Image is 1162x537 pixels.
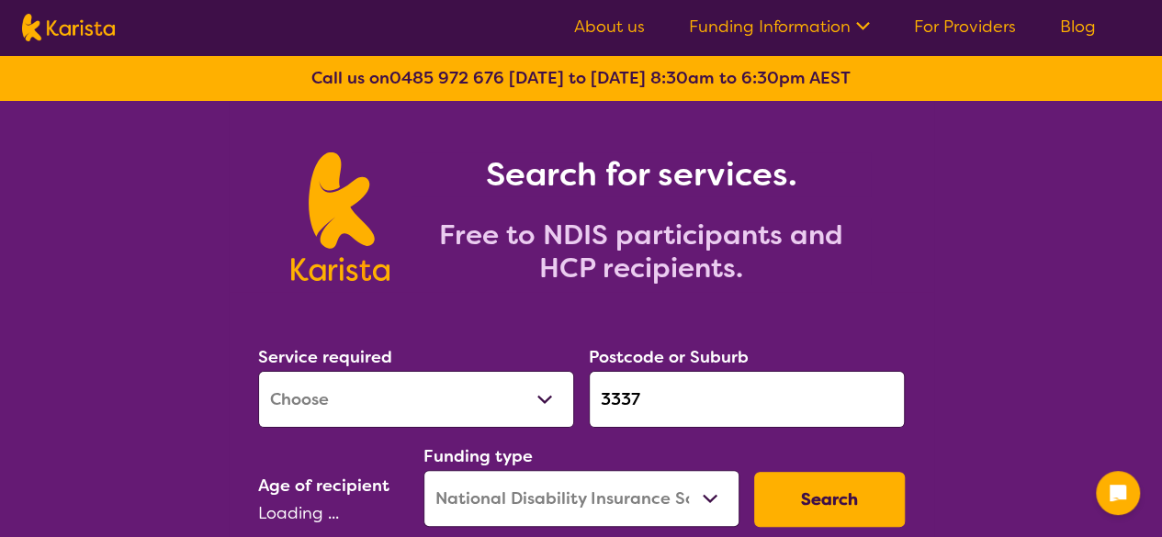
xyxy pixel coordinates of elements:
[258,346,392,368] label: Service required
[574,16,645,38] a: About us
[754,472,905,527] button: Search
[291,152,389,281] img: Karista logo
[689,16,870,38] a: Funding Information
[412,152,871,196] h1: Search for services.
[311,67,851,89] b: Call us on [DATE] to [DATE] 8:30am to 6:30pm AEST
[1060,16,1096,38] a: Blog
[258,475,389,497] label: Age of recipient
[914,16,1016,38] a: For Providers
[412,218,871,285] h2: Free to NDIS participants and HCP recipients.
[389,67,504,89] a: 0485 972 676
[589,371,905,428] input: Type
[22,14,115,41] img: Karista logo
[258,499,409,527] div: Loading ...
[589,346,749,368] label: Postcode or Suburb
[423,445,533,467] label: Funding type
